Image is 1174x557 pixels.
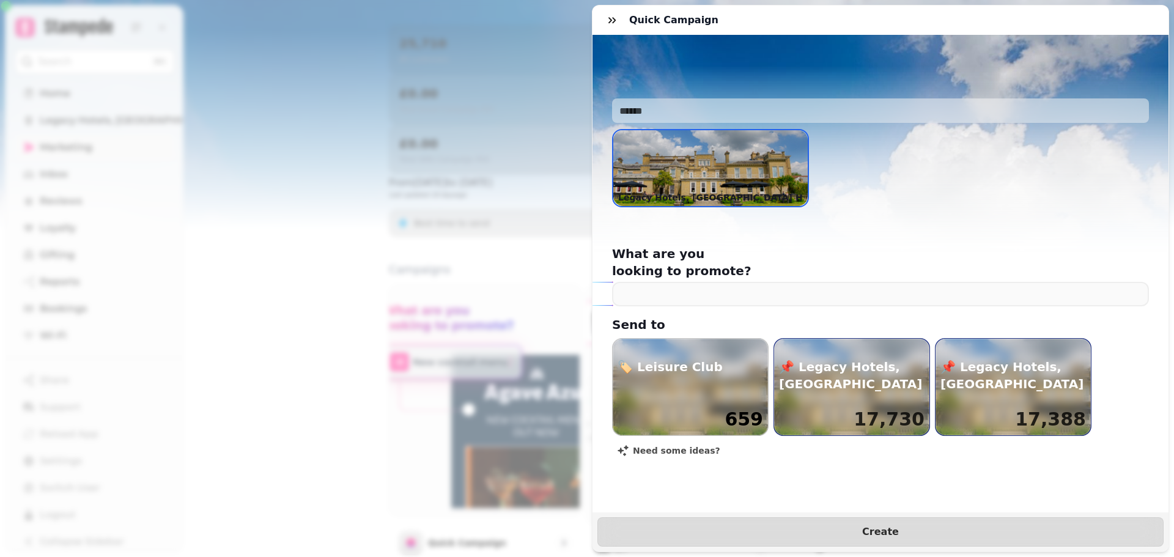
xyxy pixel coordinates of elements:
[613,189,808,206] p: Legacy Hotels, [GEOGRAPHIC_DATA] H
[618,358,723,375] h2: 🏷️ Leisure Club
[597,517,1164,547] button: Create
[607,441,730,460] button: Need some ideas?
[612,316,847,333] h2: Send to
[613,130,808,206] img: aHR0cHM6Ly9maWxlcy5zdGFtcGVkZS5haS81NTM3YjYzZS1mNjI2LTExZWMtYmM1Ny0wYTU4YTlmZWFjMDIvbWVkaWEvOTQ5Y...
[940,358,1091,393] h2: 📌 Legacy Hotels, [GEOGRAPHIC_DATA]
[612,129,809,207] div: Legacy Hotels, [GEOGRAPHIC_DATA] H
[773,338,930,436] button: 📌 Legacy Hotels, [GEOGRAPHIC_DATA]17,730
[613,527,1148,537] span: Create
[612,245,847,279] h2: What are you looking to promote?
[612,338,769,436] button: 🏷️ Leisure Club659
[779,358,929,393] h2: 📌 Legacy Hotels, [GEOGRAPHIC_DATA]
[725,408,763,430] h1: 659
[935,338,1091,436] button: 📌 Legacy Hotels, [GEOGRAPHIC_DATA]17,388
[633,446,720,455] span: Need some ideas?
[1015,408,1086,430] h1: 17,388
[629,13,723,28] h3: Quick Campaign
[854,408,925,430] h1: 17,730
